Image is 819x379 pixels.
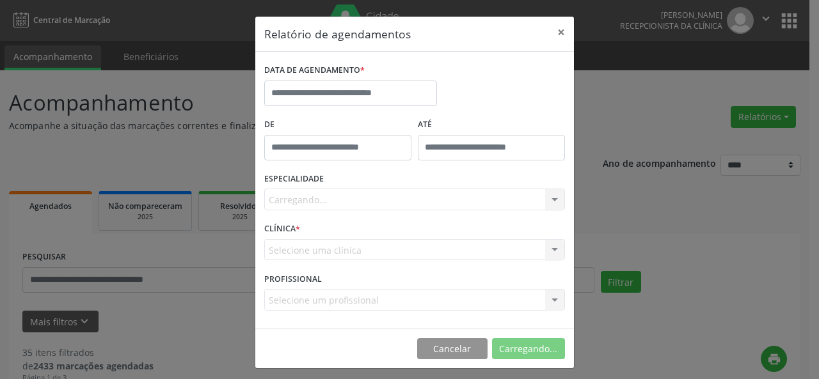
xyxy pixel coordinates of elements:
label: ATÉ [418,115,565,135]
button: Carregando... [492,338,565,360]
label: PROFISSIONAL [264,269,322,289]
button: Cancelar [417,338,488,360]
h5: Relatório de agendamentos [264,26,411,42]
label: DATA DE AGENDAMENTO [264,61,365,81]
button: Close [548,17,574,48]
label: ESPECIALIDADE [264,169,324,189]
label: De [264,115,411,135]
label: CLÍNICA [264,219,300,239]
